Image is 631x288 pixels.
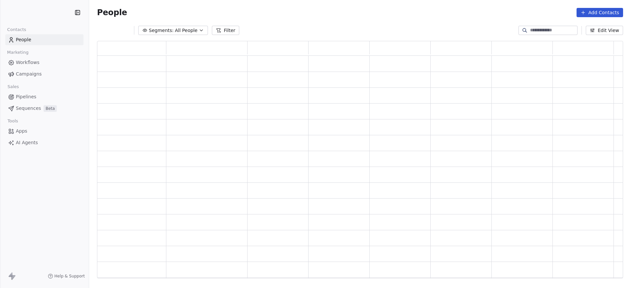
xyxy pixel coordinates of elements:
span: Apps [16,128,27,135]
span: Help & Support [54,273,85,279]
span: Pipelines [16,93,36,100]
a: People [5,34,83,45]
span: Sequences [16,105,41,112]
a: Campaigns [5,69,83,80]
span: Sales [5,82,22,92]
a: AI Agents [5,137,83,148]
button: Add Contacts [577,8,623,17]
button: Edit View [586,26,623,35]
span: Beta [44,105,57,112]
span: Campaigns [16,71,42,78]
span: People [97,8,127,17]
span: Marketing [4,48,31,57]
span: All People [175,27,197,34]
a: Pipelines [5,91,83,102]
span: Contacts [4,25,29,35]
span: Workflows [16,59,40,66]
button: Filter [212,26,239,35]
span: Tools [5,116,21,126]
span: AI Agents [16,139,38,146]
span: Segments: [149,27,174,34]
a: SequencesBeta [5,103,83,114]
a: Workflows [5,57,83,68]
a: Apps [5,126,83,137]
a: Help & Support [48,273,85,279]
span: People [16,36,31,43]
